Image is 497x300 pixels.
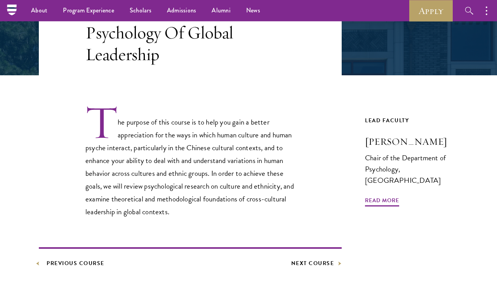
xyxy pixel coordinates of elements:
h3: [PERSON_NAME] [365,135,458,148]
h3: Psychology Of Global Leadership [85,22,295,65]
span: Read More [365,196,399,208]
div: Lead Faculty [365,116,458,125]
p: The purpose of this course is to help you gain a better appreciation for the ways in which human ... [85,104,295,218]
div: Chair of the Department of Psychology, [GEOGRAPHIC_DATA] [365,152,458,186]
a: Next Course [291,258,342,268]
a: Previous Course [39,258,104,268]
a: Lead Faculty [PERSON_NAME] Chair of the Department of Psychology, [GEOGRAPHIC_DATA] Read More [365,116,458,201]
